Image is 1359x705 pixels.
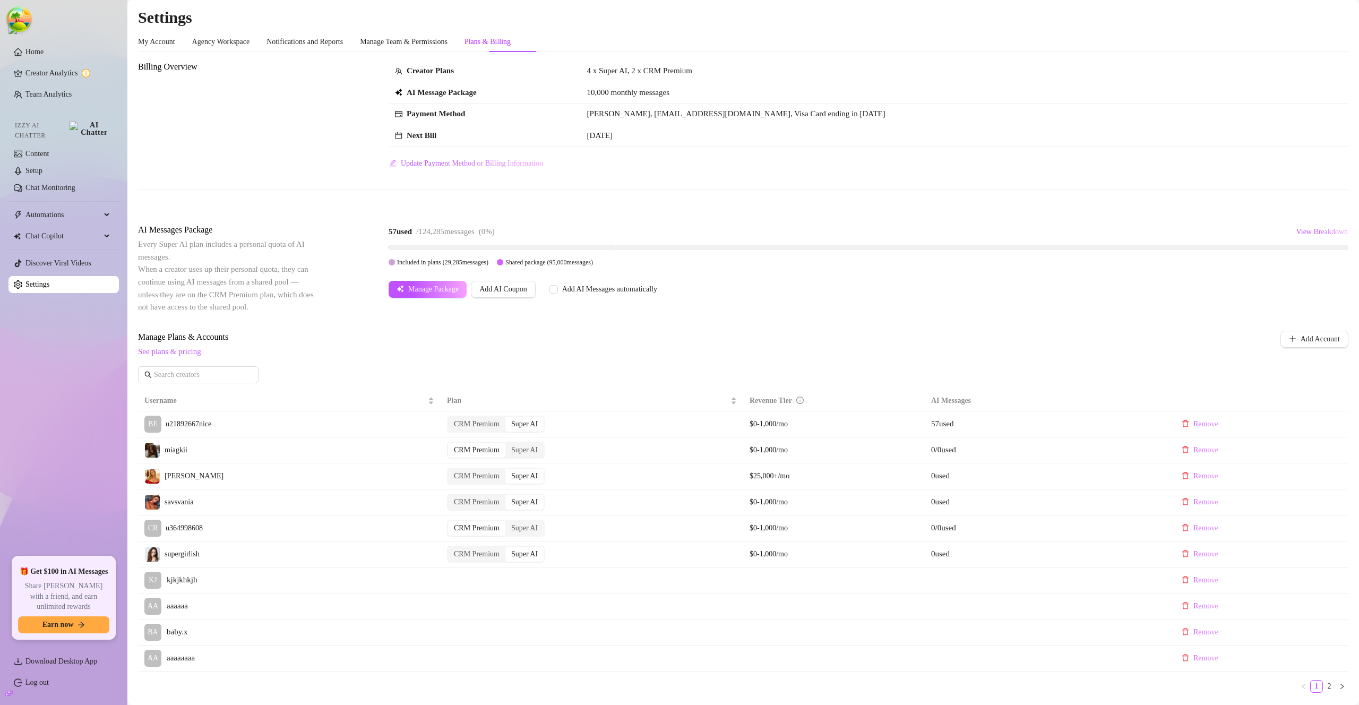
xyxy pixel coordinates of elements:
span: kjkjkhkjh [167,574,197,587]
td: $0-1,000/mo [743,437,925,463]
span: BE [148,418,158,430]
span: 0 / 0 used [931,523,956,532]
span: 0 used [931,471,950,480]
span: delete [1182,654,1189,661]
div: CRM Premium [448,547,505,562]
span: Automations [25,207,101,223]
span: Manage Package [408,285,459,294]
a: 2 [1323,681,1335,692]
div: Plans & Billing [465,36,511,48]
div: CRM Premium [448,521,505,536]
h2: Settings [138,7,1348,28]
span: right [1339,683,1345,690]
span: thunderbolt [14,211,22,219]
span: Remove [1193,550,1218,558]
span: 0 used [931,549,950,558]
button: Remove [1173,494,1227,511]
span: delete [1182,576,1189,583]
div: Super AI [505,495,544,510]
strong: AI Message Package [407,88,477,97]
a: AAaaaaaa [144,598,434,615]
button: Remove [1173,416,1227,433]
span: 10,000 monthly messages [587,87,669,99]
span: team [395,67,402,75]
button: Remove [1173,468,1227,485]
div: CRM Premium [448,495,505,510]
span: Remove [1193,472,1218,480]
span: credit-card [395,110,402,118]
span: 4 x Super AI, 2 x CRM Premium [587,66,692,75]
span: Remove [1193,524,1218,532]
button: Remove [1173,650,1227,667]
span: Remove [1193,498,1218,506]
div: segmented control [447,442,545,459]
button: Add Account [1280,331,1348,348]
div: Add AI Messages automatically [562,283,657,295]
div: CRM Premium [448,417,505,432]
span: Remove [1193,420,1218,428]
span: Share [PERSON_NAME] with a friend, and earn unlimited rewards [18,581,109,612]
span: delete [1182,550,1189,557]
span: ( 0 %) [479,227,495,236]
span: Username [144,395,426,407]
span: AA [148,600,158,612]
div: segmented control [447,416,545,433]
button: Remove [1173,520,1227,537]
th: Plan [441,391,743,411]
span: [PERSON_NAME], [EMAIL_ADDRESS][DOMAIN_NAME], Visa Card ending in [DATE] [587,109,885,118]
button: Add AI Coupon [471,281,535,298]
span: left [1301,683,1307,690]
span: 0 used [931,497,950,506]
button: Remove [1173,572,1227,589]
strong: Payment Method [407,109,465,118]
button: Earn nowarrow-right [18,616,109,633]
div: Manage Team & Permissions [360,36,448,48]
span: [PERSON_NAME] [165,472,223,480]
strong: Creator Plans [407,66,454,75]
span: info-circle [796,397,804,404]
span: u21892667nice [166,420,211,428]
span: download [14,657,22,666]
span: Manage Plans & Accounts [138,331,1208,343]
span: Remove [1193,576,1218,584]
span: Billing Overview [138,61,316,73]
span: Shared package ( 95,000 messages) [505,259,593,266]
th: AI Messages [925,391,1167,411]
span: Izzy AI Chatter [15,121,65,141]
span: baby.x [167,626,187,639]
span: build [5,690,13,697]
button: View Breakdown [1295,223,1348,240]
a: Discover Viral Videos [25,259,91,267]
a: Log out [25,678,49,686]
span: Revenue Tier [750,397,792,405]
strong: 57 used [389,227,412,236]
a: KJkjkjkhkjh [144,572,434,589]
td: $0-1,000/mo [743,411,925,437]
span: Every Super AI plan includes a personal quota of AI messages. When a creator uses up their person... [138,240,314,311]
div: CRM Premium [448,443,505,458]
a: Setup [25,167,42,175]
span: Chat Copilot [25,228,101,245]
a: Settings [25,280,49,288]
div: Super AI [505,521,544,536]
a: Creator Analytics exclamation-circle [25,65,110,82]
button: Remove [1173,598,1227,615]
li: Previous Page [1297,680,1310,693]
img: Chat Copilot [14,233,21,240]
input: Search creators [154,369,244,381]
div: Super AI [505,417,544,432]
th: Username [138,391,441,411]
img: savsvania [145,495,160,510]
span: View Breakdown [1296,228,1348,236]
td: $0-1,000/mo [743,541,925,568]
img: supergirlish [145,547,160,562]
a: Home [25,48,44,56]
button: Remove [1173,546,1227,563]
span: delete [1182,602,1189,609]
div: Notifications and Reports [266,36,343,48]
span: savsvania [165,498,193,506]
button: Remove [1173,624,1227,641]
span: [DATE] [587,131,613,140]
span: 57 used [931,419,954,428]
span: u364998608 [166,524,203,532]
